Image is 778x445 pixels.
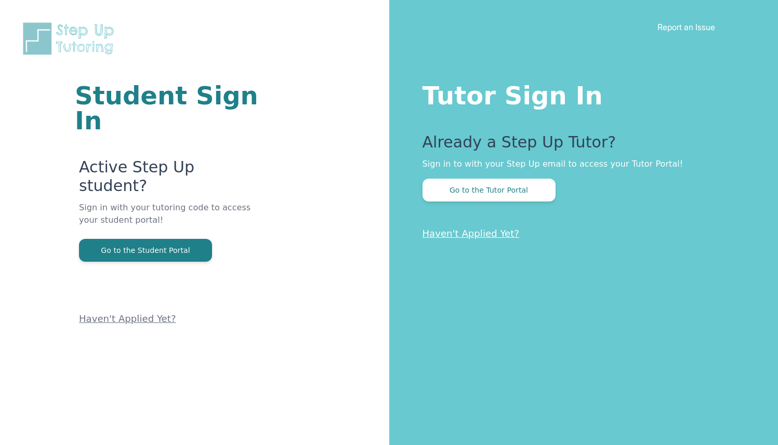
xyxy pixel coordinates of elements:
[657,22,715,32] a: Report an Issue
[79,239,212,262] button: Go to the Student Portal
[21,21,121,57] img: Step Up Tutoring horizontal logo
[423,158,737,170] p: Sign in to with your Step Up email to access your Tutor Portal!
[423,79,737,108] h1: Tutor Sign In
[423,133,737,158] p: Already a Step Up Tutor?
[423,179,556,201] button: Go to the Tutor Portal
[79,158,265,201] p: Active Step Up student?
[75,83,265,133] h1: Student Sign In
[79,245,212,255] a: Go to the Student Portal
[423,228,520,239] a: Haven't Applied Yet?
[79,201,265,239] p: Sign in with your tutoring code to access your student portal!
[79,313,176,324] a: Haven't Applied Yet?
[423,185,556,195] a: Go to the Tutor Portal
